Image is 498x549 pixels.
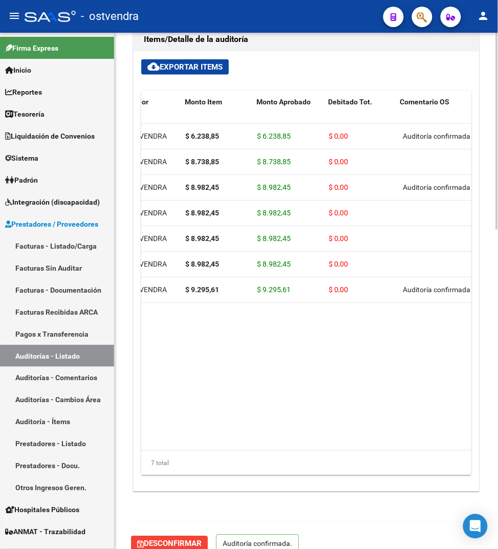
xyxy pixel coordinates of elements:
span: - ostvendra [81,5,139,28]
strong: $ 8.738,85 [185,158,219,166]
span: Firma Express [5,42,58,54]
span: Comentario OS [400,98,450,106]
span: $ 0,00 [329,260,348,268]
span: Debitado Tot. [329,98,373,106]
div: Open Intercom Messenger [463,514,488,539]
span: $ 8.982,45 [257,209,291,217]
span: $ 9.295,61 [257,286,291,294]
strong: $ 8.982,45 [185,260,219,268]
span: $ 8.982,45 [257,183,291,191]
span: Auditoría confirmada [403,183,471,191]
span: Integración (discapacidad) [5,196,100,208]
mat-icon: menu [8,10,20,22]
span: Desconfirmar [137,539,202,548]
span: Prestadores / Proveedores [5,218,98,230]
span: Sistema [5,152,38,164]
span: Monto Aprobado [257,98,311,106]
span: $ 8.982,45 [257,260,291,268]
strong: $ 6.238,85 [185,132,219,140]
span: $ 0,00 [329,209,348,217]
span: $ 6.238,85 [257,132,291,140]
span: Inicio [5,64,31,76]
mat-icon: cloud_download [147,60,160,73]
span: $ 0,00 [329,183,348,191]
strong: $ 9.295,61 [185,286,219,294]
span: Reportes [5,86,42,98]
span: Liquidación de Convenios [5,130,95,142]
div: 7 total [141,451,471,476]
span: Auditoría confirmada [403,132,471,140]
span: $ 0,00 [329,234,348,243]
span: Hospitales Públicos [5,504,79,516]
span: Monto Item [185,98,223,106]
strong: $ 8.982,45 [185,183,219,191]
span: $ 0,00 [329,132,348,140]
datatable-header-cell: Monto Item [181,91,253,136]
span: $ 8.738,85 [257,158,291,166]
button: Exportar Items [141,59,229,75]
strong: $ 8.982,45 [185,209,219,217]
span: $ 0,00 [329,286,348,294]
span: Exportar Items [147,62,223,72]
datatable-header-cell: Gerenciador [104,91,181,136]
datatable-header-cell: Debitado Tot. [324,91,396,136]
span: $ 8.982,45 [257,234,291,243]
datatable-header-cell: Monto Aprobado [253,91,324,136]
span: Tesorería [5,108,45,120]
mat-icon: person [478,10,490,22]
span: Auditoría confirmada [403,286,471,294]
span: $ 0,00 [329,158,348,166]
span: Padrón [5,174,38,186]
strong: $ 8.982,45 [185,234,219,243]
h1: Items/Detalle de la auditoría [144,31,469,48]
span: ANMAT - Trazabilidad [5,526,85,538]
